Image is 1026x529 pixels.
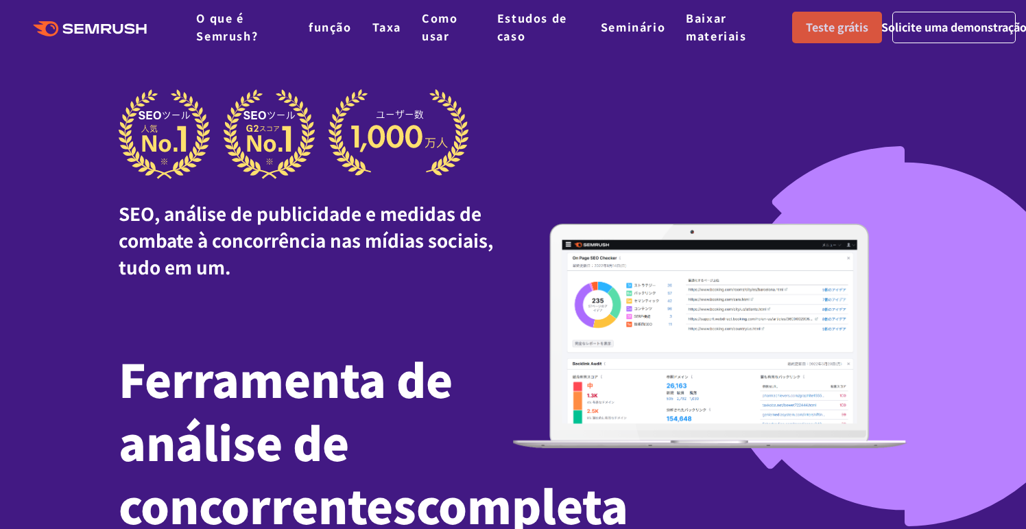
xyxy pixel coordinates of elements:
a: Baixar materiais [686,10,746,44]
a: Solicite uma demonstração [892,12,1016,43]
a: Teste grátis [792,12,882,43]
a: função [309,19,352,35]
font: Teste grátis [806,19,868,35]
a: Estudos de caso [497,10,567,44]
a: O que é Semrush? [196,10,258,44]
a: Como usar [422,10,457,44]
font: SEO, análise de publicidade e medidas de combate à concorrência nas mídias sociais, tudo em um. [119,200,493,279]
a: Taxa [372,19,401,35]
a: Seminário [601,19,665,35]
